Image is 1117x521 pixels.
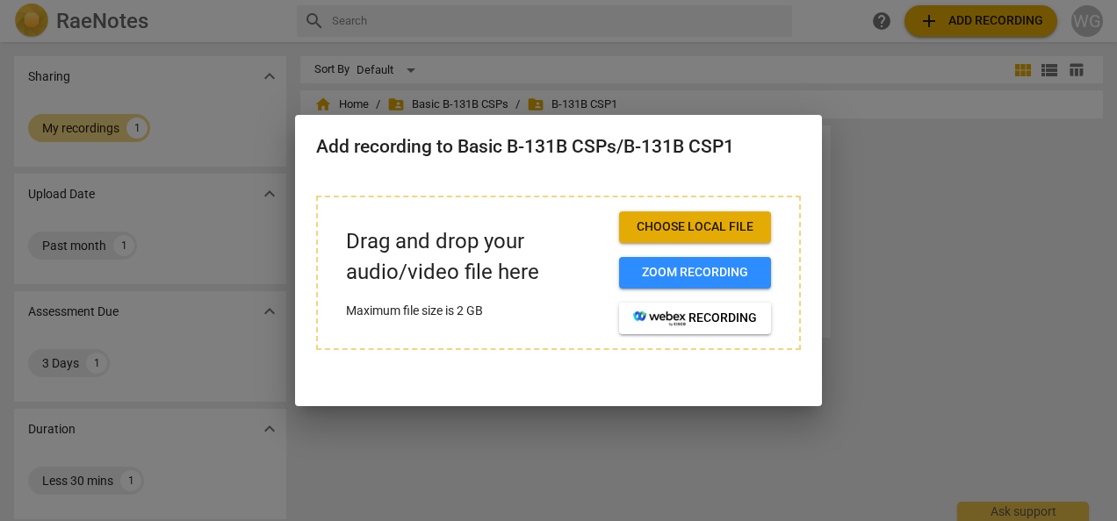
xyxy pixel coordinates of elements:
[633,218,757,236] span: Choose local file
[619,303,771,334] button: recording
[633,310,757,327] span: recording
[619,211,771,243] button: Choose local file
[346,226,605,288] p: Drag and drop your audio/video file here
[619,257,771,289] button: Zoom recording
[633,264,757,282] span: Zoom recording
[346,302,605,320] p: Maximum file size is 2 GB
[316,136,801,158] h2: Add recording to Basic B-131B CSPs/B-131B CSP1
